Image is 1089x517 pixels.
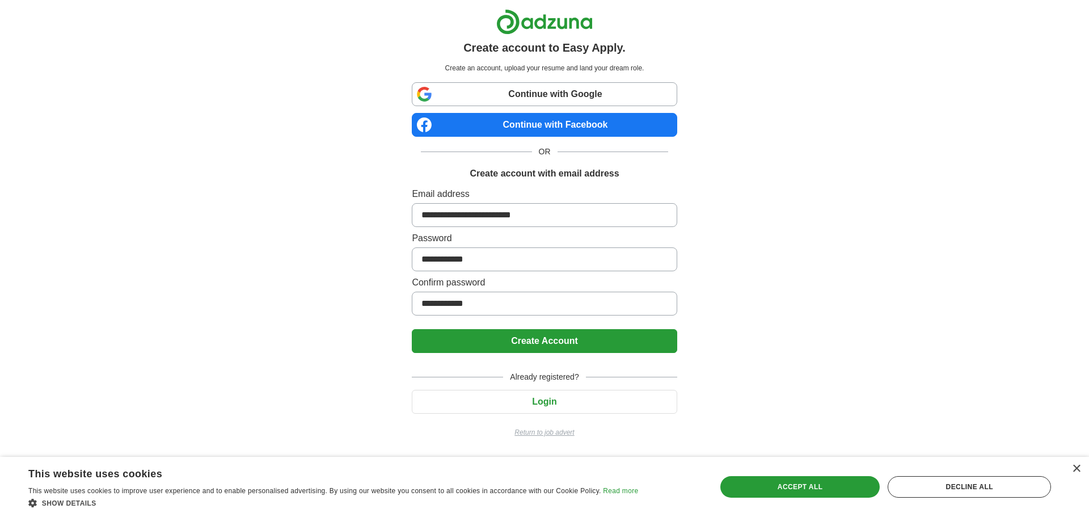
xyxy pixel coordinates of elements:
span: OR [532,146,558,158]
a: Return to job advert [412,427,677,438]
a: Continue with Facebook [412,113,677,137]
div: Close [1072,465,1080,473]
h1: Create account to Easy Apply. [463,39,626,56]
label: Email address [412,187,677,201]
div: Decline all [888,476,1051,498]
span: This website uses cookies to improve user experience and to enable personalised advertising. By u... [28,487,601,495]
a: Login [412,397,677,406]
div: Show details [28,497,638,508]
label: Confirm password [412,276,677,289]
h1: Create account with email address [470,167,619,180]
img: Adzuna logo [496,9,593,35]
button: Create Account [412,329,677,353]
a: Read more, opens a new window [603,487,638,495]
a: Continue with Google [412,82,677,106]
p: Create an account, upload your resume and land your dream role. [414,63,674,73]
div: Accept all [720,476,880,498]
span: Already registered? [503,371,585,383]
div: This website uses cookies [28,464,610,481]
span: Show details [42,499,96,507]
label: Password [412,232,677,245]
button: Login [412,390,677,414]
